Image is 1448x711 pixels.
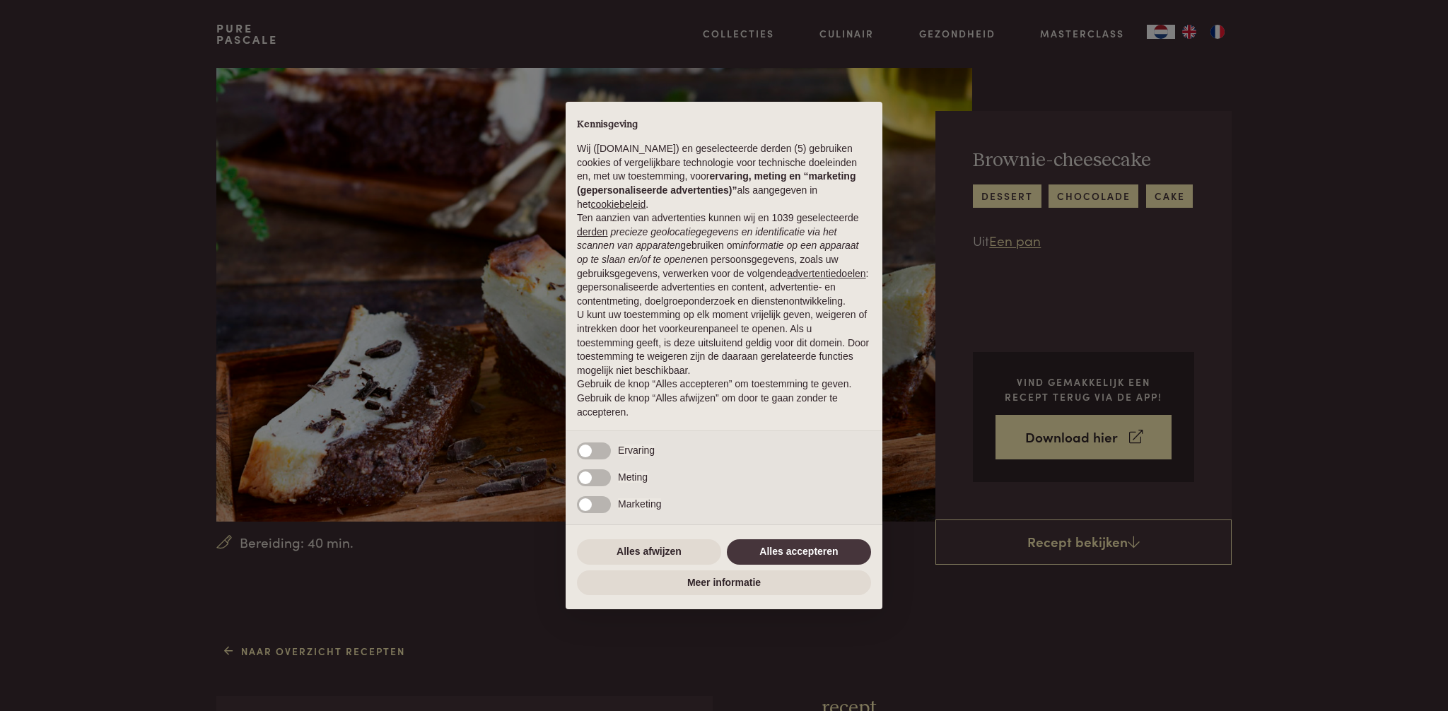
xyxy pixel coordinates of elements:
[618,498,661,510] span: Marketing
[577,211,871,308] p: Ten aanzien van advertenties kunnen wij en 1039 geselecteerde gebruiken om en persoonsgegevens, z...
[577,226,836,252] em: precieze geolocatiegegevens en identificatie via het scannen van apparaten
[577,119,871,131] h2: Kennisgeving
[618,445,655,456] span: Ervaring
[727,539,871,565] button: Alles accepteren
[577,308,871,377] p: U kunt uw toestemming op elk moment vrijelijk geven, weigeren of intrekken door het voorkeurenpan...
[577,170,856,196] strong: ervaring, meting en “marketing (gepersonaliseerde advertenties)”
[577,225,608,240] button: derden
[787,267,865,281] button: advertentiedoelen
[577,377,871,419] p: Gebruik de knop “Alles accepteren” om toestemming te geven. Gebruik de knop “Alles afwijzen” om d...
[577,142,871,211] p: Wij ([DOMAIN_NAME]) en geselecteerde derden (5) gebruiken cookies of vergelijkbare technologie vo...
[618,471,648,483] span: Meting
[577,539,721,565] button: Alles afwijzen
[577,570,871,596] button: Meer informatie
[577,240,859,265] em: informatie op een apparaat op te slaan en/of te openen
[590,199,646,210] a: cookiebeleid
